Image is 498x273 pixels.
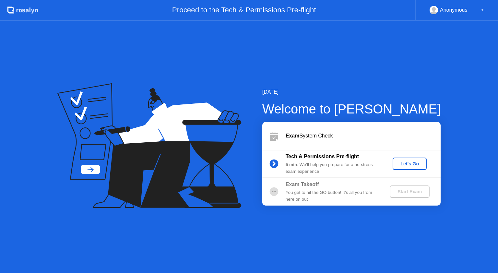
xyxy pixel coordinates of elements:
[262,88,441,96] div: [DATE]
[286,189,379,203] div: You get to hit the GO button! It’s all you from here on out
[262,99,441,119] div: Welcome to [PERSON_NAME]
[286,133,300,138] b: Exam
[390,185,430,198] button: Start Exam
[286,162,297,167] b: 5 min
[286,154,359,159] b: Tech & Permissions Pre-flight
[392,189,427,194] div: Start Exam
[393,158,427,170] button: Let's Go
[395,161,424,166] div: Let's Go
[286,161,379,175] div: : We’ll help you prepare for a no-stress exam experience
[286,182,319,187] b: Exam Takeoff
[440,6,468,14] div: Anonymous
[481,6,484,14] div: ▼
[286,132,441,140] div: System Check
